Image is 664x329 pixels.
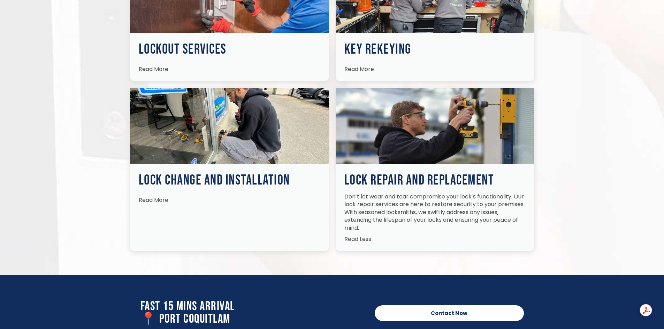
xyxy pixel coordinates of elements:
[139,42,320,56] h3: Lockout Services
[130,88,329,164] img: Locksmiths Locations 16
[336,88,534,164] img: Locksmiths Locations 17
[344,65,374,73] span: Read More
[139,65,168,73] span: Read More
[344,235,371,243] span: Read Less
[344,193,526,232] p: Don’t let wear and tear compromise your lock’s functionality. Our lock repair services are here t...
[431,311,467,316] span: Contact Now
[344,42,526,56] h3: Key Rekeying
[140,300,368,326] h2: Fast 15 Mins Arrival 📍 port coquitlam
[139,173,320,187] h3: Lock Change and Installation
[344,173,526,187] h3: Lock Repair and Replacement
[139,196,168,204] span: Read More
[375,305,524,321] a: Contact Now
